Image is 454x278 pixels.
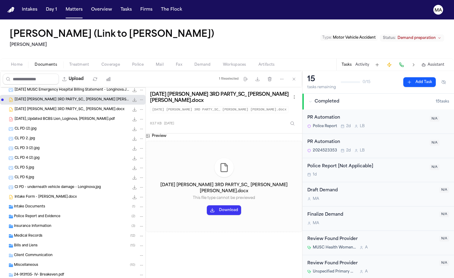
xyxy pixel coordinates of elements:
[159,4,185,15] a: The Flock
[333,36,376,40] span: Motor Vehicle Accident
[307,114,426,121] div: PR Automation
[35,62,57,67] span: Documents
[131,136,138,142] button: Download CL PD 2..jpg
[101,62,120,67] span: Coverage
[360,148,365,153] span: L B
[380,34,444,42] button: Change status from Demand preparation
[302,182,454,207] div: Open task: Draft Demand
[302,158,454,182] div: Open task: Police Report [Not Applicable]
[15,175,34,180] span: CL PD 6.jpg
[313,221,319,226] span: M A
[307,236,436,243] div: Review Found Provider
[150,92,291,104] h3: [DATE] [PERSON_NAME] 3RD PARTY_SC_ [PERSON_NAME] [PERSON_NAME].docx
[287,118,298,129] button: Inspect
[131,126,138,132] button: Download CL PD (2).jpg
[15,127,36,132] span: CL PD (2).jpg
[14,273,64,278] span: 24-9131135- IV- Breakeven.pdf
[63,4,85,15] button: Matters
[313,124,337,129] span: Police Report
[130,244,135,247] span: ( 15 )
[132,62,144,67] span: Police
[152,134,166,138] h3: Preview
[428,62,444,67] span: Assistant
[164,121,174,126] span: [DATE]
[307,139,426,146] div: PR Automation
[131,106,138,113] button: Download 2024.07.23. Yanni Law_ 3RD PARTY_SC_ USAA LOR - Loginova Ekaterina.docx
[10,29,214,40] h1: [PERSON_NAME] (Link to [PERSON_NAME])
[15,97,129,103] span: [DATE] [PERSON_NAME] 3RD PARTY_SC_ [PERSON_NAME] [PERSON_NAME].docx
[307,163,426,170] div: Police Report [Not Applicable]
[436,99,449,104] span: 15 task s
[302,134,454,158] div: Open task: PR Automation
[15,88,129,93] span: [DATE] MUSC Emergency Hospital Billing Statement - Longinova.JPG
[15,117,115,122] span: [DATE]_Updated BCBS Lien_Loginova, [PERSON_NAME].pdf
[365,269,368,274] span: A
[15,165,34,171] span: CL PD 5.jpg
[313,172,317,177] span: 1d
[14,263,38,268] span: Miscellaneous
[403,77,436,87] button: Add Task
[130,234,135,238] span: ( 12 )
[118,4,134,15] button: Tasks
[194,62,211,67] span: Demand
[307,75,336,84] div: 15
[14,253,53,258] span: Client Communication
[313,269,356,274] span: Unspecified Primary Care provider in Mt. Pleasant, [GEOGRAPHIC_DATA]
[131,194,138,200] button: Download Intake Form - Ekaterina Loginova.docx
[346,148,351,153] span: 2d
[156,62,164,67] span: Mail
[223,62,246,67] span: Workspaces
[342,62,352,67] button: Tasks
[43,4,60,15] button: Day 1
[430,164,439,170] span: N/A
[383,36,396,40] span: Status:
[150,106,288,113] code: [DATE] [PERSON_NAME] 3RD PARTY_SC_ [PERSON_NAME] [PERSON_NAME].docx
[19,4,40,15] a: Intakes
[302,109,454,134] div: Open task: PR Automation
[439,260,449,266] span: N/A
[10,41,217,49] h2: [PERSON_NAME]
[307,260,436,267] div: Review Found Provider
[439,187,449,193] span: N/A
[258,62,275,67] span: Artifacts
[15,185,101,190] span: Cl PD - underneath vehicle damage - Longinova.jpg
[207,205,241,215] button: Download
[360,124,365,129] span: L B
[138,4,155,15] button: Firms
[150,121,162,126] span: 83.7 KB
[131,215,135,218] span: ( 2 )
[131,97,138,103] button: Download 2024.04.22 Yanni Law_ 3RD PARTY_SC_ LOR - Loginova Ekaterina.docx
[3,74,59,85] input: Search files
[14,234,43,239] span: Medical Records
[439,211,449,217] span: N/A
[7,7,15,13] a: Home
[15,146,39,151] span: CL PD 3 (2).jpg
[365,245,368,250] span: A
[307,211,436,218] div: Finalize Demand
[313,196,319,201] span: M A
[313,148,337,153] span: 2024523353
[363,80,370,85] span: 0 / 15
[14,243,38,248] span: Bills and Liens
[131,155,138,161] button: Download CL PD 4 (2).jpg
[219,77,239,81] div: 1 file selected
[15,156,39,161] span: CL PD 4 (2).jpg
[131,175,138,181] button: Download CL PD 6.jpg
[313,245,356,250] span: MUSC Health Women's Health - [PERSON_NAME][GEOGRAPHIC_DATA]
[7,7,15,13] img: Finch Logo
[355,62,369,67] button: Activity
[302,231,454,255] div: Open task: Review Found Provider
[15,136,35,141] span: CL PD 2..jpg
[385,61,394,69] button: Create Immediate Task
[131,184,138,190] button: Download Cl PD - underneath vehicle damage - Longinova.jpg
[132,205,135,208] span: ( 1 )
[153,182,295,194] h4: [DATE] [PERSON_NAME] 3RD PARTY_SC_ [PERSON_NAME] [PERSON_NAME].docx
[397,61,406,69] button: Make a Call
[176,62,182,67] span: Fax
[373,61,381,69] button: Add Task
[14,204,45,210] span: Intake Documents
[89,4,114,15] a: Overview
